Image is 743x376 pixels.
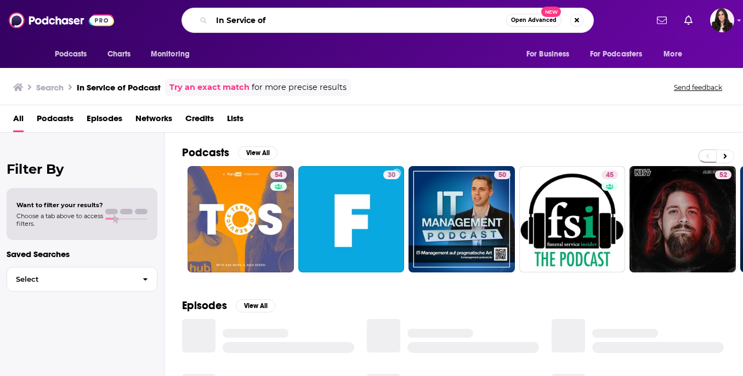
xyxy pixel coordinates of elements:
span: For Business [526,47,570,62]
img: Podchaser - Follow, Share and Rate Podcasts [9,10,114,31]
button: Open AdvancedNew [506,14,561,27]
span: 45 [606,170,614,181]
a: Try an exact match [169,81,249,94]
a: Show notifications dropdown [680,11,697,30]
a: Episodes [87,110,122,132]
a: 54 [270,170,287,179]
span: 50 [498,170,506,181]
span: for more precise results [252,81,347,94]
h2: Episodes [182,299,227,312]
h2: Podcasts [182,146,229,159]
button: open menu [143,44,204,65]
h3: In Service of Podcast [77,82,161,93]
a: EpisodesView All [182,299,275,312]
span: For Podcasters [590,47,643,62]
span: Open Advanced [511,18,557,23]
a: 30 [298,166,405,272]
span: More [663,47,682,62]
a: 50 [494,170,511,179]
button: View All [236,299,275,312]
button: open menu [47,44,101,65]
button: Show profile menu [710,8,734,32]
div: Search podcasts, credits, & more... [182,8,594,33]
span: Want to filter your results? [16,201,103,209]
button: Send feedback [671,83,725,92]
button: open menu [656,44,696,65]
span: Charts [107,47,131,62]
a: 30 [383,170,400,179]
a: Show notifications dropdown [653,11,671,30]
span: Logged in as RebeccaShapiro [710,8,734,32]
a: 45 [602,170,618,179]
button: open menu [583,44,659,65]
p: Saved Searches [7,249,157,259]
input: Search podcasts, credits, & more... [212,12,506,29]
a: Networks [135,110,172,132]
span: 52 [719,170,727,181]
button: View All [238,146,277,159]
span: Monitoring [151,47,190,62]
a: 52 [629,166,736,272]
span: 54 [275,170,282,181]
a: 54 [188,166,294,272]
a: PodcastsView All [182,146,277,159]
button: open menu [519,44,583,65]
span: Choose a tab above to access filters. [16,212,103,227]
span: 30 [388,170,395,181]
a: All [13,110,24,132]
a: Lists [227,110,243,132]
span: New [541,7,561,17]
button: Select [7,267,157,292]
img: User Profile [710,8,734,32]
a: Credits [185,110,214,132]
a: Charts [100,44,138,65]
h2: Filter By [7,161,157,177]
a: 52 [715,170,731,179]
span: Select [7,276,134,283]
span: Podcasts [55,47,87,62]
a: Podcasts [37,110,73,132]
a: 45 [519,166,626,272]
h3: Search [36,82,64,93]
a: 50 [409,166,515,272]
